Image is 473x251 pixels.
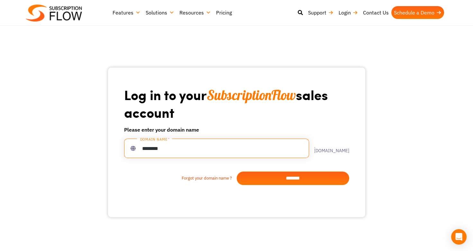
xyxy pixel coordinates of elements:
[214,6,234,19] a: Pricing
[391,6,444,19] a: Schedule a Demo
[309,144,349,153] label: .[DOMAIN_NAME]
[360,6,391,19] a: Contact Us
[451,229,467,245] div: Open Intercom Messenger
[110,6,143,19] a: Features
[143,6,177,19] a: Solutions
[124,86,349,121] h1: Log in to your sales account
[305,6,336,19] a: Support
[336,6,360,19] a: Login
[207,87,296,104] span: SubscriptionFlow
[124,175,237,181] a: Forgot your domain name ?
[26,5,82,22] img: Subscriptionflow
[177,6,214,19] a: Resources
[124,126,349,134] h6: Please enter your domain name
